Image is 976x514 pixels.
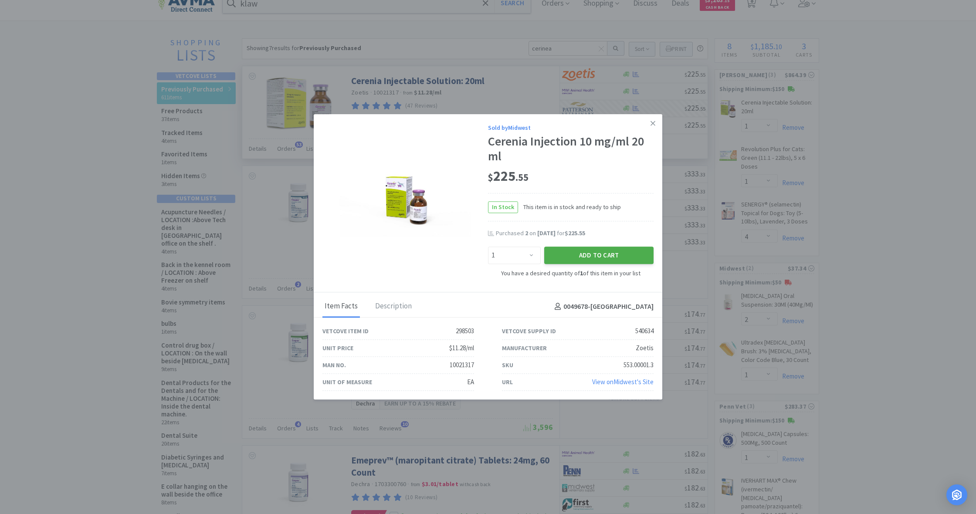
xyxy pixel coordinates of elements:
div: SKU [502,360,513,370]
span: $225.55 [565,230,585,237]
div: Item Facts [322,296,360,318]
span: In Stock [488,202,518,213]
span: [DATE] [537,230,556,237]
div: Open Intercom Messenger [946,484,967,505]
div: 10021317 [450,360,474,371]
strong: 1 [580,269,583,277]
div: Unit Price [322,343,353,353]
span: . 55 [515,171,529,183]
span: 2 [525,230,528,237]
h4: 0049678 - [GEOGRAPHIC_DATA] [551,301,654,312]
div: Description [373,296,414,318]
div: You have a desired quantity of of this item in your list [488,268,654,278]
div: 540634 [635,326,654,337]
span: $ [488,171,493,183]
span: 225 [488,167,529,185]
div: Sold by Midwest [488,123,654,132]
div: URL [502,377,513,387]
div: Zoetis [636,343,654,354]
div: Manufacturer [502,343,547,353]
div: Cerenia Injection 10 mg/ml 20 ml [488,135,654,164]
div: EA [467,377,474,388]
a: View onMidwest's Site [592,378,654,386]
div: 298503 [456,326,474,337]
button: Add to Cart [544,247,654,264]
div: Vetcove Item ID [322,326,369,336]
div: Purchased on for [496,230,654,238]
div: $11.28/ml [449,343,474,354]
div: 553.00001.3 [624,360,654,371]
span: This item is in stock and ready to ship [518,203,621,212]
div: Vetcove Supply ID [502,326,556,336]
div: Man No. [322,360,346,370]
img: fc370abb5eab4682959a0d8fd537c343_540634.jpeg [340,164,471,237]
div: Unit of Measure [322,377,372,387]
